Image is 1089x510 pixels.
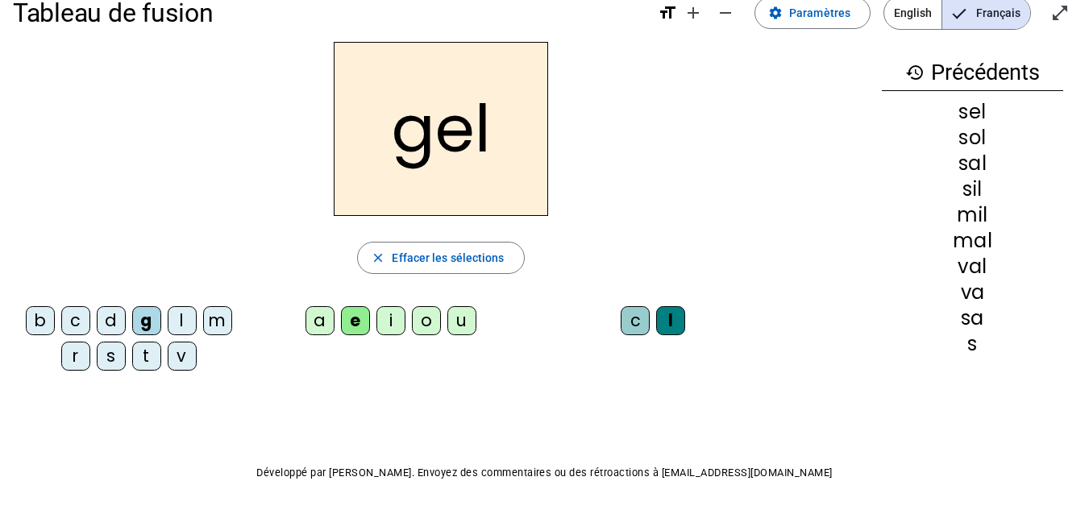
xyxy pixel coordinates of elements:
[621,306,650,335] div: c
[882,231,1063,251] div: mal
[716,3,735,23] mat-icon: remove
[13,463,1076,483] p: Développé par [PERSON_NAME]. Envoyez des commentaires ou des rétroactions à [EMAIL_ADDRESS][DOMAI...
[1050,3,1070,23] mat-icon: open_in_full
[97,342,126,371] div: s
[371,251,385,265] mat-icon: close
[882,128,1063,147] div: sol
[882,334,1063,354] div: s
[97,306,126,335] div: d
[882,309,1063,328] div: sa
[658,3,677,23] mat-icon: format_size
[882,154,1063,173] div: sal
[789,3,850,23] span: Paramètres
[412,306,441,335] div: o
[168,342,197,371] div: v
[203,306,232,335] div: m
[341,306,370,335] div: e
[882,257,1063,276] div: val
[168,306,197,335] div: l
[882,55,1063,91] h3: Précédents
[656,306,685,335] div: l
[882,102,1063,122] div: sel
[905,63,925,82] mat-icon: history
[882,205,1063,225] div: mil
[684,3,703,23] mat-icon: add
[447,306,476,335] div: u
[306,306,335,335] div: a
[768,6,783,20] mat-icon: settings
[132,342,161,371] div: t
[26,306,55,335] div: b
[882,283,1063,302] div: va
[882,180,1063,199] div: sil
[132,306,161,335] div: g
[392,248,504,267] span: Effacer les sélections
[334,42,548,216] h2: gel
[376,306,405,335] div: i
[357,242,524,274] button: Effacer les sélections
[61,306,90,335] div: c
[61,342,90,371] div: r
